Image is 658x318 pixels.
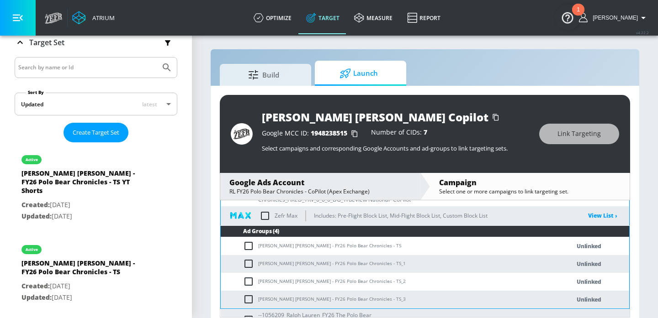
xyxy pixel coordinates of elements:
[21,293,52,302] span: Updated:
[73,127,119,138] span: Create Target Set
[221,237,552,255] td: [PERSON_NAME] [PERSON_NAME] - FY26 Polo Bear Chronicles - TS
[21,199,149,211] p: [DATE]
[589,15,638,21] span: login as: eugenia.kim@zefr.com
[314,211,488,220] p: Includes: Pre-Flight Block List, Mid-Flight Block List, Custom Block List
[21,259,149,281] div: [PERSON_NAME] [PERSON_NAME] - FY26 Polo Bear Chronicles - TS
[26,157,38,162] div: active
[220,173,420,200] div: Google Ads AccountRL FY26 Polo Bear Chronicles - CoPilot (Apex Exchange)
[21,292,149,303] p: [DATE]
[221,291,552,308] td: [PERSON_NAME] [PERSON_NAME] - FY26 Polo Bear Chronicles - TS_3
[246,1,299,34] a: optimize
[577,241,601,251] p: Unlinked
[142,100,157,108] span: latest
[424,128,427,136] span: 7
[577,10,580,21] div: 1
[275,211,297,220] p: Zefr Max
[15,236,177,310] div: active[PERSON_NAME] [PERSON_NAME] - FY26 Polo Bear Chronicles - TSCreated:[DATE]Updated:[DATE]
[15,146,177,229] div: active[PERSON_NAME] [PERSON_NAME] - FY26 Polo Bear Chronicles - TS YT ShortsCreated:[DATE]Updated...
[262,144,530,152] p: Select campaigns and corresponding Google Accounts and ad-groups to link targeting sets.
[72,11,115,25] a: Atrium
[400,1,448,34] a: Report
[636,30,649,35] span: v 4.22.2
[15,27,177,57] div: Target Set
[29,37,64,47] p: Target Set
[439,188,621,195] div: Select one or more campaigns to link targeting set.
[577,259,601,269] p: Unlinked
[21,100,43,108] div: Updated
[588,212,617,219] a: View List ›
[26,247,38,252] div: active
[26,89,46,95] label: Sort By
[18,62,157,73] input: Search by name or Id
[21,282,50,290] span: Created:
[347,1,400,34] a: measure
[21,200,50,209] span: Created:
[221,226,629,237] th: Ad Groups (4)
[555,5,580,30] button: Open Resource Center, 1 new notification
[262,109,488,125] div: [PERSON_NAME] [PERSON_NAME] Copilot
[577,276,601,287] p: Unlinked
[229,64,298,86] span: Build
[324,63,393,84] span: Launch
[21,281,149,292] p: [DATE]
[21,212,52,220] span: Updated:
[299,1,347,34] a: Target
[221,255,552,273] td: [PERSON_NAME] [PERSON_NAME] - FY26 Polo Bear Chronicles - TS_1
[311,129,347,137] span: 1948238515
[229,177,411,188] div: Google Ads Account
[439,177,621,188] div: Campaign
[229,188,411,195] div: RL FY26 Polo Bear Chronicles - CoPilot (Apex Exchange)
[371,129,427,138] div: Number of CIDs:
[577,294,601,305] p: Unlinked
[89,14,115,22] div: Atrium
[21,169,149,199] div: [PERSON_NAME] [PERSON_NAME] - FY26 Polo Bear Chronicles - TS YT Shorts
[262,129,362,138] div: Google MCC ID:
[221,273,552,291] td: [PERSON_NAME] [PERSON_NAME] - FY26 Polo Bear Chronicles - TS_2
[21,211,149,222] p: [DATE]
[64,123,128,142] button: Create Target Set
[579,12,649,23] button: [PERSON_NAME]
